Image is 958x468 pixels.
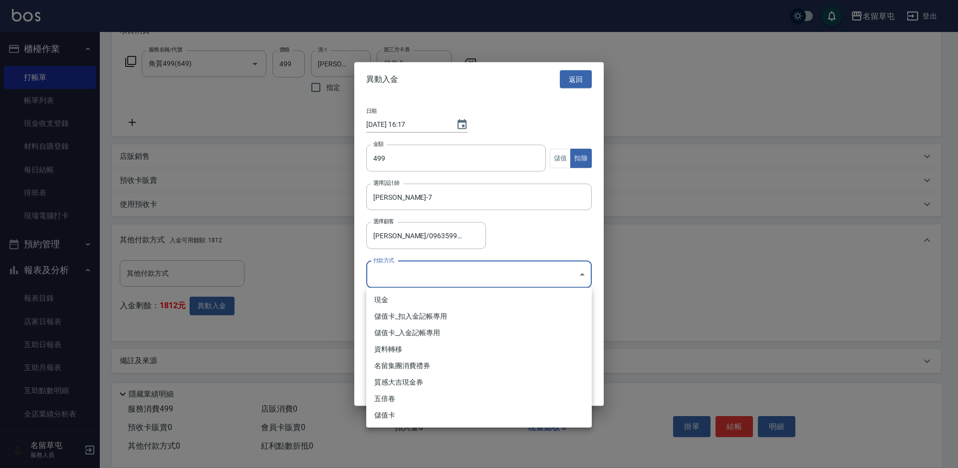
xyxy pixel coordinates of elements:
li: 質感大吉現金券 [366,374,592,391]
li: 儲值卡_入金記帳專用 [366,325,592,341]
li: 名留集團消費禮券 [366,358,592,374]
li: 五倍卷 [366,391,592,407]
li: 現金 [366,292,592,308]
li: 儲值卡 [366,407,592,424]
li: 資料轉移 [366,341,592,358]
li: 儲值卡_扣入金記帳專用 [366,308,592,325]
